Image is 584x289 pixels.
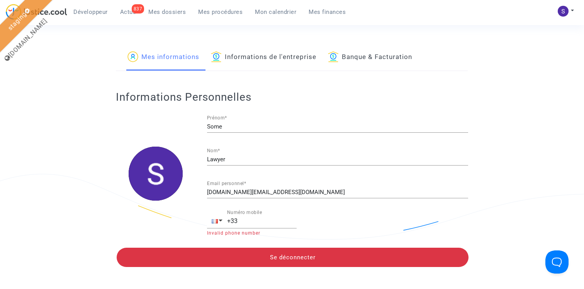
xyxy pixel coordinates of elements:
a: Mon calendrier [249,6,302,18]
a: Mes procédures [192,6,249,18]
span: Mon calendrier [255,8,296,15]
a: Développeur [67,6,114,18]
img: jc-logo.svg [6,4,67,20]
img: icon-passager.svg [127,51,138,62]
a: staging [6,10,28,32]
img: AATXAJzXWKNfJAvGAIGHdyY_gcMIbvvELmlruU_jnevN=s96-c [558,6,569,17]
span: Invalid phone number [207,230,260,236]
a: Mes informations [127,44,199,71]
a: Banque & Facturation [328,44,412,71]
span: Actus [120,8,136,15]
img: icon-banque.svg [328,51,339,62]
button: Se déconnecter [117,248,469,267]
span: Mes finances [309,8,346,15]
span: Développeur [73,8,108,15]
iframe: Help Scout Beacon - Open [545,250,569,274]
a: Mes dossiers [142,6,192,18]
a: Mes finances [302,6,352,18]
a: Informations de l'entreprise [211,44,316,71]
img: AATXAJzXWKNfJAvGAIGHdyY_gcMIbvvELmlruU_jnevN=s96-c [129,147,183,201]
h2: Informations Personnelles [116,90,468,104]
img: icon-banque.svg [211,51,222,62]
a: 837Actus [114,6,143,18]
div: 837 [132,4,144,14]
span: Mes dossiers [148,8,186,15]
span: Mes procédures [198,8,243,15]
